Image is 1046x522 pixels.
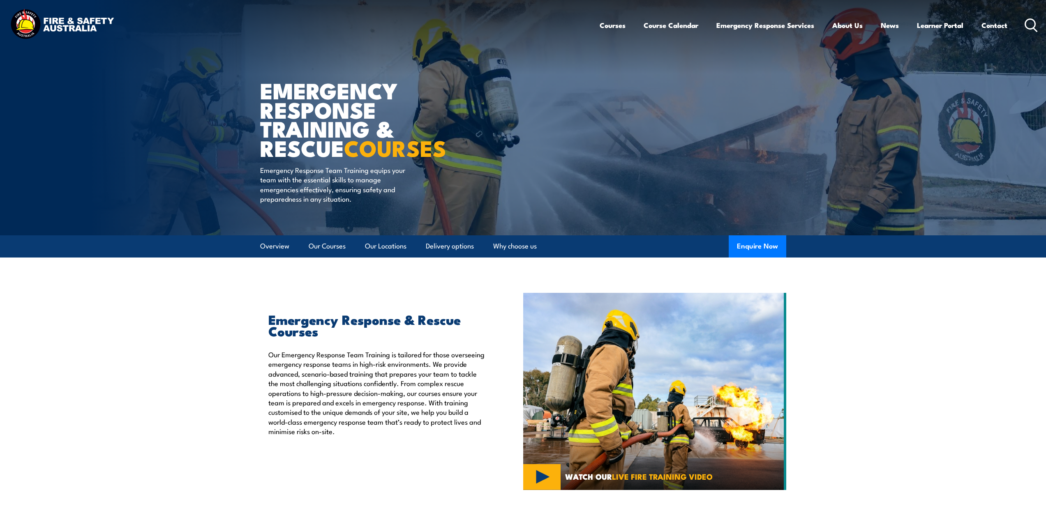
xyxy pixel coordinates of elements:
strong: LIVE FIRE TRAINING VIDEO [612,470,713,482]
button: Enquire Now [729,235,786,258]
a: Course Calendar [644,14,698,36]
a: About Us [832,14,863,36]
h1: Emergency Response Training & Rescue [260,80,463,157]
p: Emergency Response Team Training equips your team with the essential skills to manage emergencies... [260,165,410,204]
a: Courses [600,14,626,36]
img: Emergency Response Team Training Australia [523,293,786,490]
a: Why choose us [493,235,537,257]
h2: Emergency Response & Rescue Courses [268,313,485,336]
strong: COURSES [344,130,446,164]
a: Our Courses [309,235,346,257]
span: WATCH OUR [565,473,713,480]
a: Overview [260,235,289,257]
a: Emergency Response Services [716,14,814,36]
a: Contact [981,14,1007,36]
a: Our Locations [365,235,406,257]
a: News [881,14,899,36]
p: Our Emergency Response Team Training is tailored for those overseeing emergency response teams in... [268,350,485,436]
a: Learner Portal [917,14,963,36]
a: Delivery options [426,235,474,257]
